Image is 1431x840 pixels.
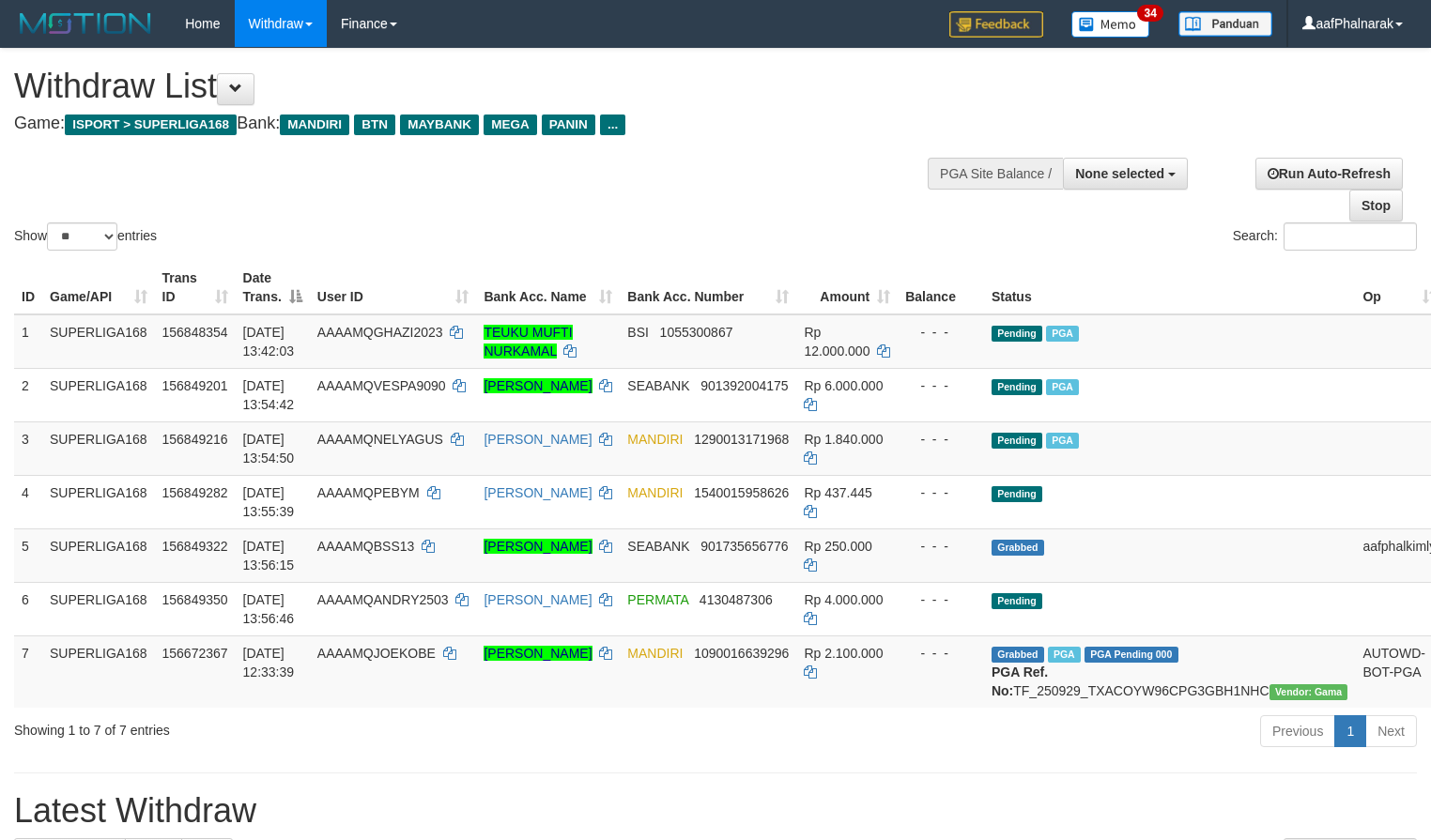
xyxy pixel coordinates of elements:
[1085,647,1178,663] span: PGA Pending
[620,261,796,314] th: Bank Acc. Number: activate to sort column ascending
[243,646,295,680] span: [DATE] 12:33:39
[627,485,683,500] span: MANDIRI
[42,314,155,369] td: SUPERLIGA168
[542,115,595,135] span: PANIN
[317,539,415,554] span: AAAAMQBSS13
[1233,222,1417,251] label: Search:
[14,68,935,105] h1: Withdraw List
[1178,11,1272,37] img: panduan.png
[627,539,689,554] span: SEABANK
[243,432,295,466] span: [DATE] 13:54:50
[14,261,42,314] th: ID
[14,582,42,635] td: 6
[484,539,592,554] a: [PERSON_NAME]
[627,378,689,393] span: SEABANK
[694,646,789,661] span: Copy 1090016639296 to clipboard
[992,379,1042,395] span: Pending
[14,792,1417,830] h1: Latest Withdraw
[317,485,420,500] span: AAAAMQPEBYM
[1071,11,1150,38] img: Button%20Memo.svg
[700,592,773,607] span: Copy 4130487306 to clipboard
[1046,326,1079,342] span: Marked by aafchhiseyha
[804,485,871,500] span: Rp 437.445
[804,646,883,661] span: Rp 2.100.000
[992,433,1042,449] span: Pending
[42,475,155,528] td: SUPERLIGA168
[905,483,977,502] div: - - -
[162,539,228,554] span: 156849322
[905,644,977,663] div: - - -
[310,261,477,314] th: User ID: activate to sort column ascending
[14,528,42,582] td: 5
[1334,715,1366,747] a: 1
[162,378,228,393] span: 156849201
[484,646,592,661] a: [PERSON_NAME]
[484,432,592,447] a: [PERSON_NAME]
[484,485,592,500] a: [PERSON_NAME]
[317,592,449,607] span: AAAAMQANDRY2503
[992,486,1042,502] span: Pending
[992,647,1044,663] span: Grabbed
[627,646,683,661] span: MANDIRI
[243,378,295,412] span: [DATE] 13:54:42
[804,592,883,607] span: Rp 4.000.000
[627,325,649,340] span: BSI
[243,485,295,519] span: [DATE] 13:55:39
[1046,379,1079,395] span: Marked by aafsengchandara
[1255,158,1403,190] a: Run Auto-Refresh
[804,325,869,359] span: Rp 12.000.000
[47,222,117,251] select: Showentries
[42,635,155,708] td: SUPERLIGA168
[984,261,1355,314] th: Status
[905,590,977,609] div: - - -
[14,115,935,133] h4: Game: Bank:
[992,593,1042,609] span: Pending
[905,430,977,449] div: - - -
[484,325,572,359] a: TEUKU MUFTI NURKAMAL
[14,222,157,251] label: Show entries
[317,325,443,340] span: AAAAMQGHAZI2023
[65,115,237,135] span: ISPORT > SUPERLIGA168
[1063,158,1188,190] button: None selected
[236,261,310,314] th: Date Trans.: activate to sort column descending
[14,713,582,740] div: Showing 1 to 7 of 7 entries
[700,378,788,393] span: Copy 901392004175 to clipboard
[476,261,620,314] th: Bank Acc. Name: activate to sort column ascending
[905,376,977,395] div: - - -
[14,368,42,421] td: 2
[14,421,42,475] td: 3
[14,314,42,369] td: 1
[984,635,1355,708] td: TF_250929_TXACOYW96CPG3GBH1NHC
[484,115,537,135] span: MEGA
[804,378,883,393] span: Rp 6.000.000
[14,635,42,708] td: 7
[804,539,871,554] span: Rp 250.000
[42,261,155,314] th: Game/API: activate to sort column ascending
[694,485,789,500] span: Copy 1540015958626 to clipboard
[155,261,236,314] th: Trans ID: activate to sort column ascending
[317,432,443,447] span: AAAAMQNELYAGUS
[42,528,155,582] td: SUPERLIGA168
[243,592,295,626] span: [DATE] 13:56:46
[400,115,479,135] span: MAYBANK
[42,582,155,635] td: SUPERLIGA168
[162,432,228,447] span: 156849216
[243,325,295,359] span: [DATE] 13:42:03
[1048,647,1081,663] span: Marked by aafsengchandara
[898,261,984,314] th: Balance
[1075,166,1164,181] span: None selected
[1365,715,1417,747] a: Next
[317,378,446,393] span: AAAAMQVESPA9090
[949,11,1043,38] img: Feedback.jpg
[14,475,42,528] td: 4
[992,326,1042,342] span: Pending
[243,539,295,573] span: [DATE] 13:56:15
[627,432,683,447] span: MANDIRI
[162,646,228,661] span: 156672367
[1349,190,1403,221] a: Stop
[354,115,395,135] span: BTN
[1137,5,1162,22] span: 34
[1269,684,1348,700] span: Vendor URL: https://trx31.1velocity.biz
[162,592,228,607] span: 156849350
[42,368,155,421] td: SUPERLIGA168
